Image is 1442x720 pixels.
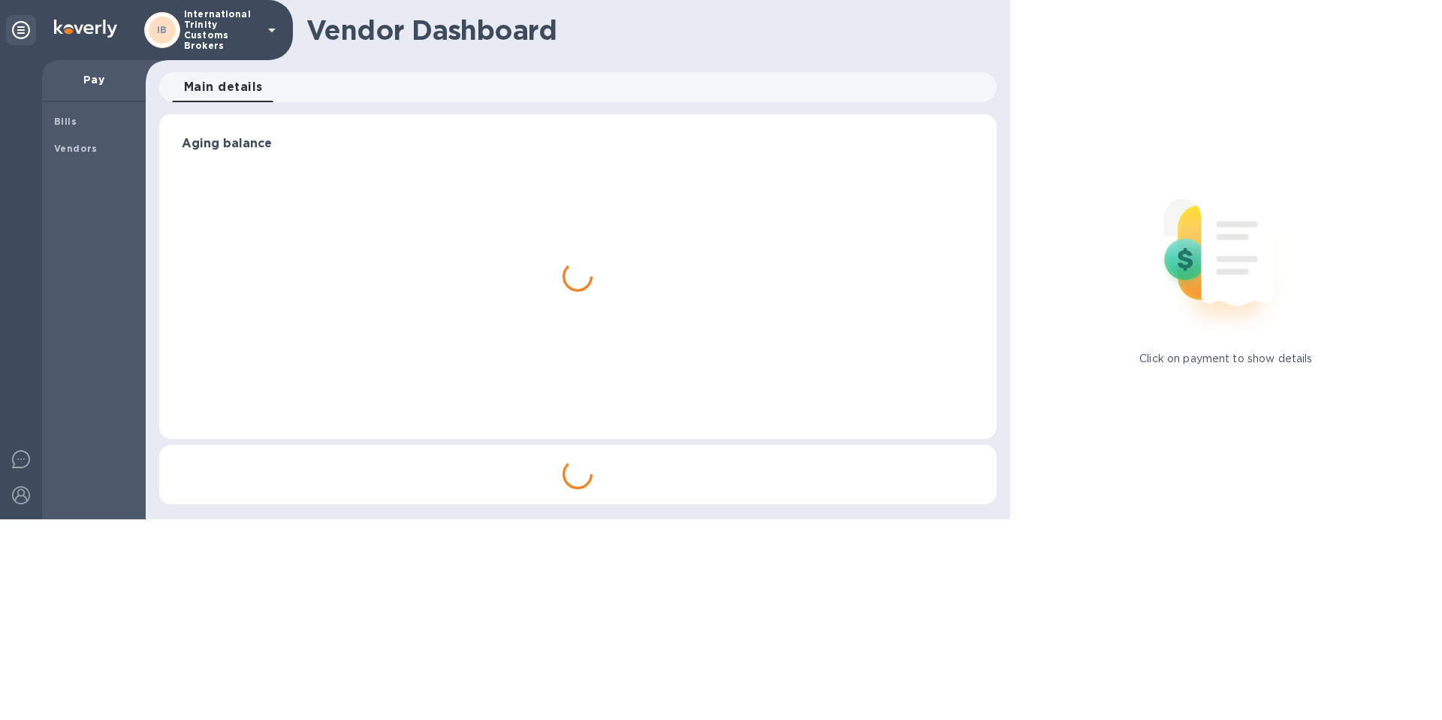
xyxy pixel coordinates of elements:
[184,77,263,98] span: Main details
[6,15,36,45] div: Unpin categories
[1139,351,1312,367] p: Click on payment to show details
[157,24,167,35] b: IB
[184,9,259,51] p: International Trinity Customs Brokers
[54,72,134,87] p: Pay
[54,20,117,38] img: Logo
[54,143,98,154] b: Vendors
[182,137,974,151] h3: Aging balance
[306,14,986,46] h1: Vendor Dashboard
[54,116,77,127] b: Bills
